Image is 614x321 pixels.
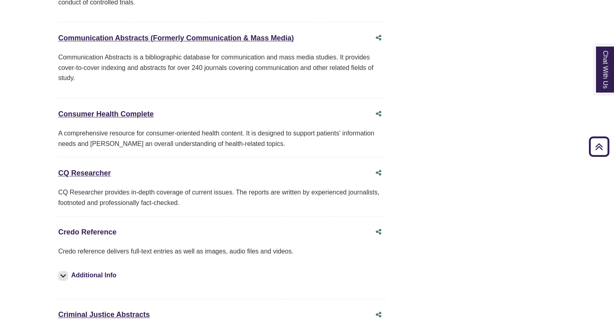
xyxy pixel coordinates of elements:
[371,30,387,46] button: Share this database
[586,141,612,152] a: Back to Top
[58,110,154,118] a: Consumer Health Complete
[371,165,387,181] button: Share this database
[58,187,387,208] div: CQ Researcher provides in-depth coverage of current issues. The reports are written by experience...
[58,128,387,149] div: A comprehensive resource for consumer-oriented health content. It is designed to support patients...
[58,246,387,257] p: Credo reference delivers full-text entries as well as images, audio files and videos.
[58,228,116,236] a: Credo Reference
[371,224,387,240] button: Share this database
[58,310,150,319] a: Criminal Justice Abstracts
[58,52,387,83] p: Communication Abstracts is a bibliographic database for communication and mass media studies. It ...
[58,34,294,42] a: Communication Abstracts (Formerly Communication & Mass Media)
[58,270,119,281] button: Additional Info
[371,106,387,122] button: Share this database
[58,169,111,177] a: CQ Researcher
